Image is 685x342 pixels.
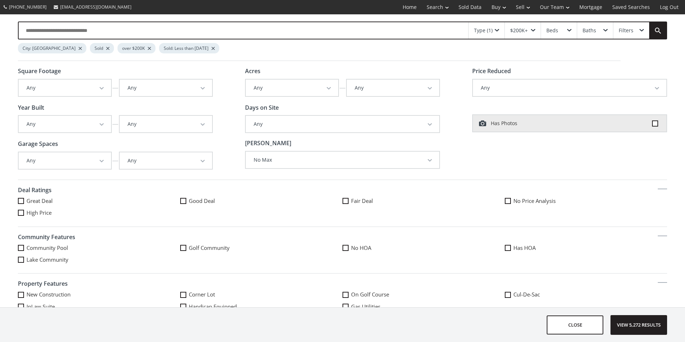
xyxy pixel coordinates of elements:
[18,277,667,291] h4: Property Features
[60,4,131,10] span: [EMAIL_ADDRESS][DOMAIN_NAME]
[246,80,338,96] button: Any
[18,256,180,263] label: Lake Community
[245,105,440,111] h4: Days on Site
[9,4,47,10] span: [PHONE_NUMBER]
[180,291,342,298] label: Corner Lot
[18,303,180,310] label: InLaw Suite
[610,315,667,335] button: View 5,272 results
[19,152,111,169] button: Any
[18,209,180,217] label: High Price
[583,28,596,33] div: Baths
[180,197,342,205] label: Good Deal
[547,315,603,334] button: close
[505,197,667,205] label: No Price Analysis
[474,28,493,33] div: Type (1)
[347,80,439,96] button: Any
[342,244,505,252] label: No HOA
[18,197,180,205] label: Great Deal
[180,244,342,252] label: Golf Community
[50,0,135,14] a: [EMAIL_ADDRESS][DOMAIN_NAME]
[472,114,667,132] label: Has Photos
[19,80,111,96] button: Any
[18,68,213,75] h4: Square Footage
[90,43,114,53] div: Sold
[245,68,440,75] h4: Acres
[18,105,213,111] h4: Year Built
[510,28,528,33] div: $200K+
[18,43,86,53] div: City: [GEOGRAPHIC_DATA]
[118,43,155,53] div: over $200K
[18,231,667,244] h4: Community Features
[505,244,667,252] label: Has HOA
[18,141,213,147] h4: Garage Spaces
[472,68,667,75] h4: Price Reduced
[120,80,212,96] button: Any
[159,43,219,53] div: Sold: Less than [DATE]
[18,184,667,197] h4: Deal Ratings
[613,315,665,334] span: View 5,272 results
[18,244,180,252] label: Community Pool
[505,291,667,298] label: Cul-De-Sac
[342,291,505,298] label: On Golf Course
[473,80,666,96] button: Any
[342,303,505,310] label: Gas Utilities
[246,152,439,168] button: No Max
[246,116,439,132] button: Any
[180,303,342,310] label: Handicap Equipped
[18,291,180,298] label: New Construction
[245,140,440,147] h4: [PERSON_NAME]
[120,116,212,132] button: Any
[619,28,633,33] div: Filters
[120,152,212,169] button: Any
[342,197,505,205] label: Fair Deal
[19,116,111,132] button: Any
[546,28,558,33] div: Beds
